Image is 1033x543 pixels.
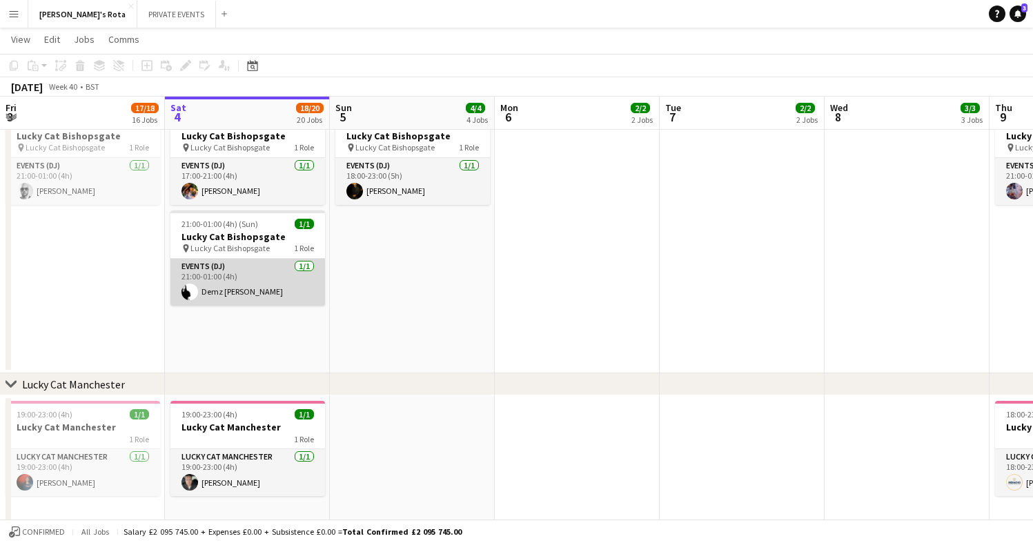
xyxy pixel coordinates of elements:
[3,109,17,125] span: 3
[466,115,488,125] div: 4 Jobs
[665,101,681,114] span: Tue
[6,30,36,48] a: View
[190,243,270,253] span: Lucky Cat Bishopsgate
[961,103,980,113] span: 3/3
[6,449,160,496] app-card-role: Lucky Cat Manchester1/119:00-23:00 (4h)[PERSON_NAME]
[796,103,815,113] span: 2/2
[1021,3,1027,12] span: 3
[294,434,314,444] span: 1 Role
[333,109,352,125] span: 5
[335,130,490,142] h3: Lucky Cat Bishopsgate
[170,130,325,142] h3: Lucky Cat Bishopsgate
[22,377,125,391] div: Lucky Cat Manchester
[7,524,67,540] button: Confirmed
[44,33,60,46] span: Edit
[130,409,149,419] span: 1/1
[830,101,848,114] span: Wed
[131,103,159,113] span: 17/18
[335,110,490,205] app-job-card: 18:00-23:00 (5h)1/1Lucky Cat Bishopsgate Lucky Cat Bishopsgate1 RoleEvents (DJ)1/118:00-23:00 (5h...
[500,101,518,114] span: Mon
[993,109,1012,125] span: 9
[46,81,80,92] span: Week 40
[170,210,325,306] app-job-card: 21:00-01:00 (4h) (Sun)1/1Lucky Cat Bishopsgate Lucky Cat Bishopsgate1 RoleEvents (DJ)1/121:00-01:...
[631,103,650,113] span: 2/2
[17,409,72,419] span: 19:00-23:00 (4h)
[170,449,325,496] app-card-role: Lucky Cat Manchester1/119:00-23:00 (4h)[PERSON_NAME]
[129,142,149,152] span: 1 Role
[294,142,314,152] span: 1 Role
[74,33,95,46] span: Jobs
[190,142,270,152] span: Lucky Cat Bishopsgate
[129,434,149,444] span: 1 Role
[170,158,325,205] app-card-role: Events (DJ)1/117:00-21:00 (4h)[PERSON_NAME]
[170,401,325,496] app-job-card: 19:00-23:00 (4h)1/1Lucky Cat Manchester1 RoleLucky Cat Manchester1/119:00-23:00 (4h)[PERSON_NAME]
[170,101,186,114] span: Sat
[26,142,105,152] span: Lucky Cat Bishopsgate
[22,527,65,537] span: Confirmed
[132,115,158,125] div: 16 Jobs
[6,421,160,433] h3: Lucky Cat Manchester
[6,101,17,114] span: Fri
[11,33,30,46] span: View
[663,109,681,125] span: 7
[355,142,435,152] span: Lucky Cat Bishopsgate
[631,115,653,125] div: 2 Jobs
[108,33,139,46] span: Comms
[297,115,323,125] div: 20 Jobs
[170,259,325,306] app-card-role: Events (DJ)1/121:00-01:00 (4h)Demz [PERSON_NAME]
[68,30,100,48] a: Jobs
[296,103,324,113] span: 18/20
[6,158,160,205] app-card-role: Events (DJ)1/121:00-01:00 (4h)[PERSON_NAME]
[170,110,325,205] app-job-card: 17:00-21:00 (4h)1/1Lucky Cat Bishopsgate Lucky Cat Bishopsgate1 RoleEvents (DJ)1/117:00-21:00 (4h...
[335,101,352,114] span: Sun
[295,219,314,229] span: 1/1
[181,409,237,419] span: 19:00-23:00 (4h)
[961,115,983,125] div: 3 Jobs
[124,526,462,537] div: Salary £2 095 745.00 + Expenses £0.00 + Subsistence £0.00 =
[6,130,160,142] h3: Lucky Cat Bishopsgate
[498,109,518,125] span: 6
[39,30,66,48] a: Edit
[1010,6,1026,22] a: 3
[342,526,462,537] span: Total Confirmed £2 095 745.00
[466,103,485,113] span: 4/4
[295,409,314,419] span: 1/1
[170,230,325,243] h3: Lucky Cat Bishopsgate
[170,421,325,433] h3: Lucky Cat Manchester
[995,101,1012,114] span: Thu
[11,80,43,94] div: [DATE]
[6,401,160,496] app-job-card: 19:00-23:00 (4h)1/1Lucky Cat Manchester1 RoleLucky Cat Manchester1/119:00-23:00 (4h)[PERSON_NAME]
[796,115,818,125] div: 2 Jobs
[294,243,314,253] span: 1 Role
[335,158,490,205] app-card-role: Events (DJ)1/118:00-23:00 (5h)[PERSON_NAME]
[828,109,848,125] span: 8
[137,1,216,28] button: PRIVATE EVENTS
[181,219,258,229] span: 21:00-01:00 (4h) (Sun)
[459,142,479,152] span: 1 Role
[79,526,112,537] span: All jobs
[168,109,186,125] span: 4
[28,1,137,28] button: [PERSON_NAME]'s Rota
[6,110,160,205] app-job-card: 21:00-01:00 (4h) (Sat)1/1Lucky Cat Bishopsgate Lucky Cat Bishopsgate1 RoleEvents (DJ)1/121:00-01:...
[103,30,145,48] a: Comms
[86,81,99,92] div: BST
